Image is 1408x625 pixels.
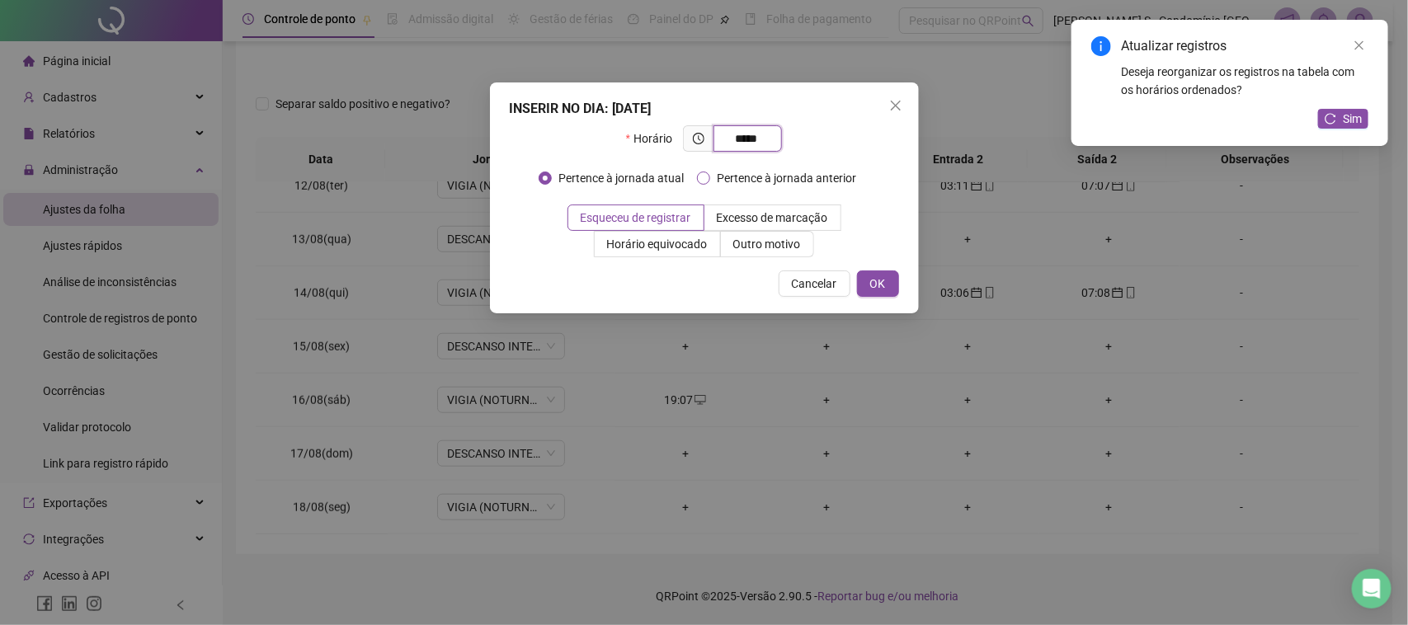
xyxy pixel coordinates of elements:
button: Cancelar [779,270,850,297]
div: Deseja reorganizar os registros na tabela com os horários ordenados? [1121,63,1368,99]
span: reload [1325,113,1336,125]
a: Close [1350,36,1368,54]
span: clock-circle [693,133,704,144]
div: Atualizar registros [1121,36,1368,56]
span: info-circle [1091,36,1111,56]
span: Pertence à jornada anterior [710,169,863,187]
span: Outro motivo [733,237,801,251]
button: OK [857,270,899,297]
span: close [1354,40,1365,51]
span: Cancelar [792,275,837,293]
div: Open Intercom Messenger [1352,569,1392,609]
button: Sim [1318,109,1368,129]
span: Sim [1343,110,1362,128]
label: Horário [626,125,683,152]
span: Excesso de marcação [717,211,828,224]
span: OK [870,275,886,293]
span: Esqueceu de registrar [581,211,691,224]
span: Pertence à jornada atual [552,169,690,187]
span: Horário equivocado [607,237,708,251]
span: close [889,99,902,112]
button: Close [883,92,909,119]
div: INSERIR NO DIA : [DATE] [510,99,899,119]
